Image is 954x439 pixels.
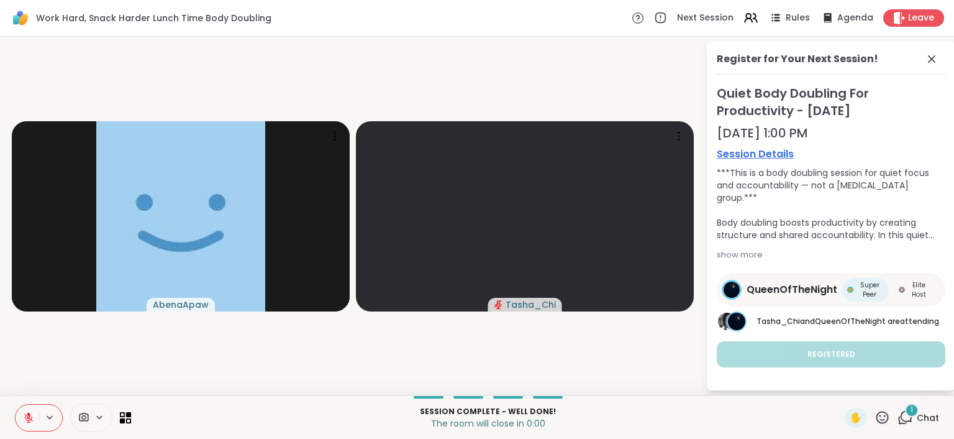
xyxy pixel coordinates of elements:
span: Tasha_Chi and [756,316,815,326]
span: QueenOfTheNight [747,282,837,297]
img: Tasha_Chi [718,313,735,330]
img: QueenOfTheNight [724,282,740,298]
span: Work Hard, Snack Harder Lunch Time Body Doubling [36,12,271,24]
div: ***This is a body doubling session for quiet focus and accountability — not a [MEDICAL_DATA] grou... [717,167,945,241]
span: Next Session [677,12,734,24]
span: Elite Host [907,280,930,299]
img: Elite Host [899,287,905,293]
span: Registered [807,349,855,360]
span: Tasha_Chi [506,298,556,311]
span: Chat [917,412,939,424]
img: Super Peer [847,287,853,293]
div: [DATE] 1:00 PM [717,124,945,142]
p: The room will close in 0:00 [139,417,837,430]
span: AbenaApaw [153,298,209,311]
span: 1 [911,405,913,415]
img: AbenaApaw [96,121,265,312]
span: Rules [786,12,810,24]
p: are attending [756,316,945,327]
p: Session Complete - well done! [139,406,837,417]
a: QueenOfTheNightQueenOfTheNightSuper PeerSuper PeerElite HostElite Host [717,273,945,307]
img: QueenOfTheNight [728,313,745,330]
a: Session Details [717,147,945,162]
span: audio-muted [494,300,503,309]
span: Leave [908,12,934,24]
span: Quiet Body Doubling For Productivity - [DATE] [717,85,945,119]
span: QueenOfTheNight [815,316,886,326]
button: Registered [717,341,945,367]
span: Agenda [837,12,873,24]
img: ShareWell Logomark [10,7,31,29]
div: show more [717,249,945,261]
span: Super Peer [856,280,884,299]
span: ✋ [850,410,862,425]
div: Register for Your Next Session! [717,52,878,67]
